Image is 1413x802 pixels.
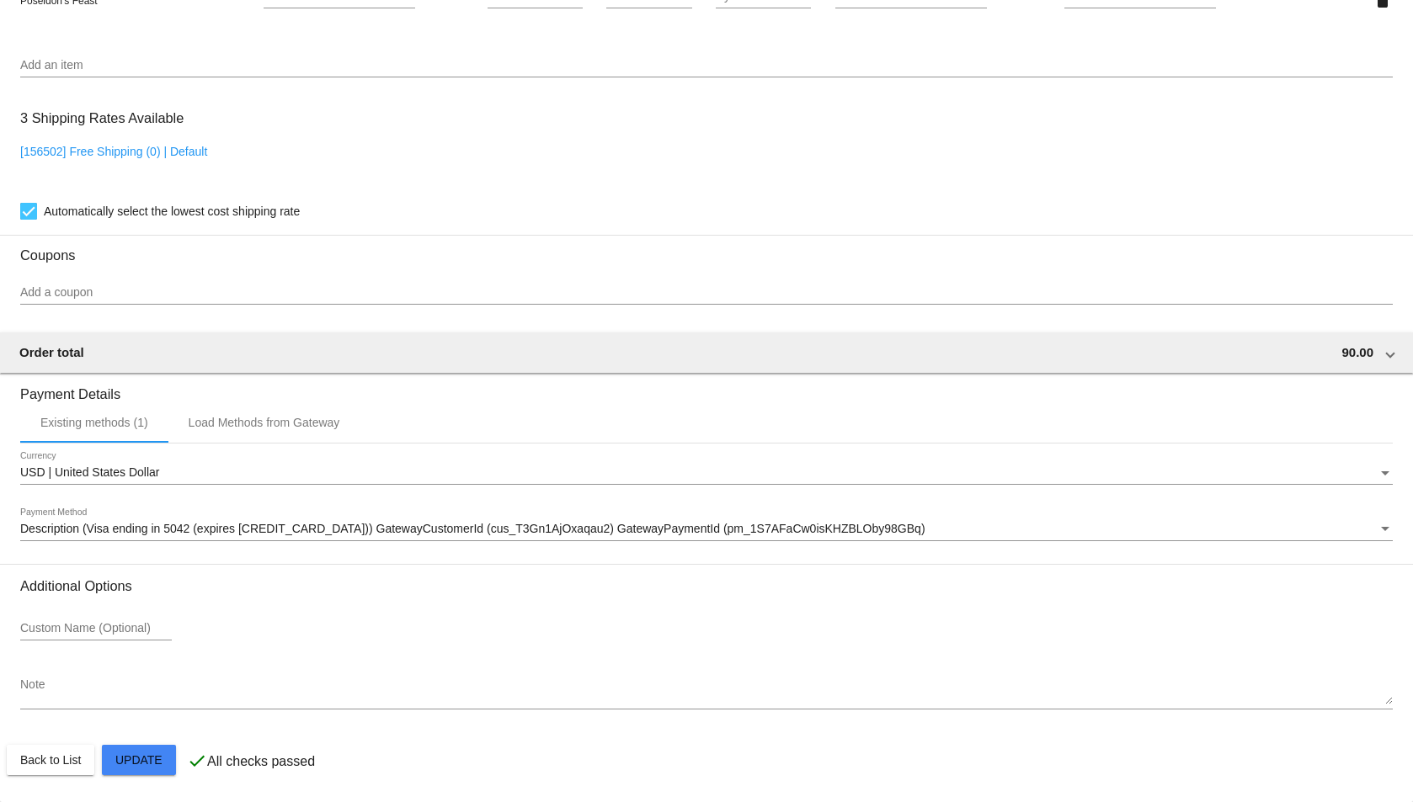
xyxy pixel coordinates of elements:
[20,374,1393,402] h3: Payment Details
[187,751,207,771] mat-icon: check
[20,622,172,635] input: Custom Name (Optional)
[20,145,207,158] a: [156502] Free Shipping (0) | Default
[20,522,925,535] span: Description (Visa ending in 5042 (expires [CREDIT_CARD_DATA])) GatewayCustomerId (cus_T3Gn1AjOxaq...
[40,416,148,429] div: Existing methods (1)
[20,59,1393,72] input: Add an item
[20,578,1393,594] h3: Additional Options
[20,465,159,479] span: USD | United States Dollar
[189,416,340,429] div: Load Methods from Gateway
[20,235,1393,263] h3: Coupons
[20,466,1393,480] mat-select: Currency
[207,754,315,769] p: All checks passed
[102,745,176,775] button: Update
[20,753,81,767] span: Back to List
[1341,345,1373,359] span: 90.00
[7,745,94,775] button: Back to List
[115,753,163,767] span: Update
[20,286,1393,300] input: Add a coupon
[19,345,84,359] span: Order total
[20,100,184,136] h3: 3 Shipping Rates Available
[44,201,300,221] span: Automatically select the lowest cost shipping rate
[20,523,1393,536] mat-select: Payment Method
